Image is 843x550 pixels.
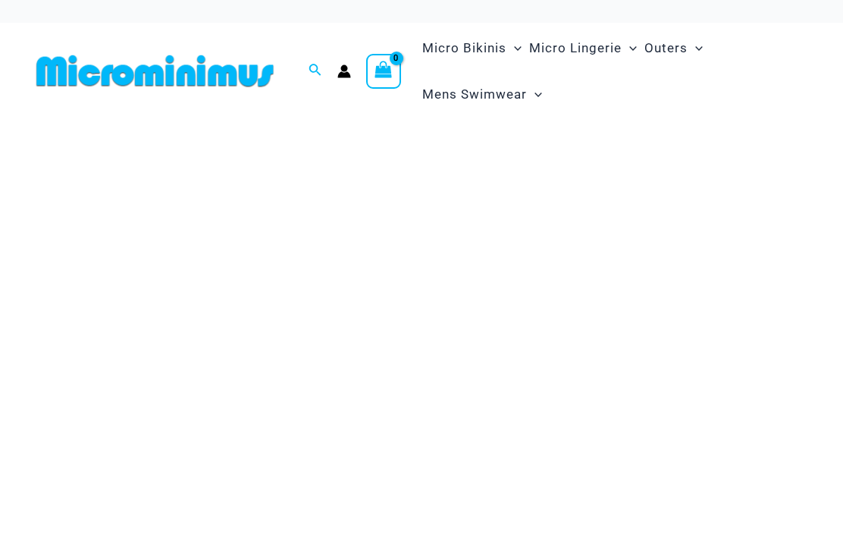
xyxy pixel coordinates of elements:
[366,54,401,89] a: View Shopping Cart, empty
[622,29,637,68] span: Menu Toggle
[527,75,542,114] span: Menu Toggle
[422,75,527,114] span: Mens Swimwear
[39,136,804,396] img: Waves Breaking Ocean Bikini Pack
[418,71,546,118] a: Mens SwimwearMenu ToggleMenu Toggle
[337,64,351,78] a: Account icon link
[418,25,525,71] a: Micro BikinisMenu ToggleMenu Toggle
[30,54,280,88] img: MM SHOP LOGO FLAT
[416,23,813,120] nav: Site Navigation
[525,25,641,71] a: Micro LingerieMenu ToggleMenu Toggle
[688,29,703,68] span: Menu Toggle
[506,29,522,68] span: Menu Toggle
[641,25,707,71] a: OutersMenu ToggleMenu Toggle
[309,61,322,80] a: Search icon link
[422,29,506,68] span: Micro Bikinis
[644,29,688,68] span: Outers
[529,29,622,68] span: Micro Lingerie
